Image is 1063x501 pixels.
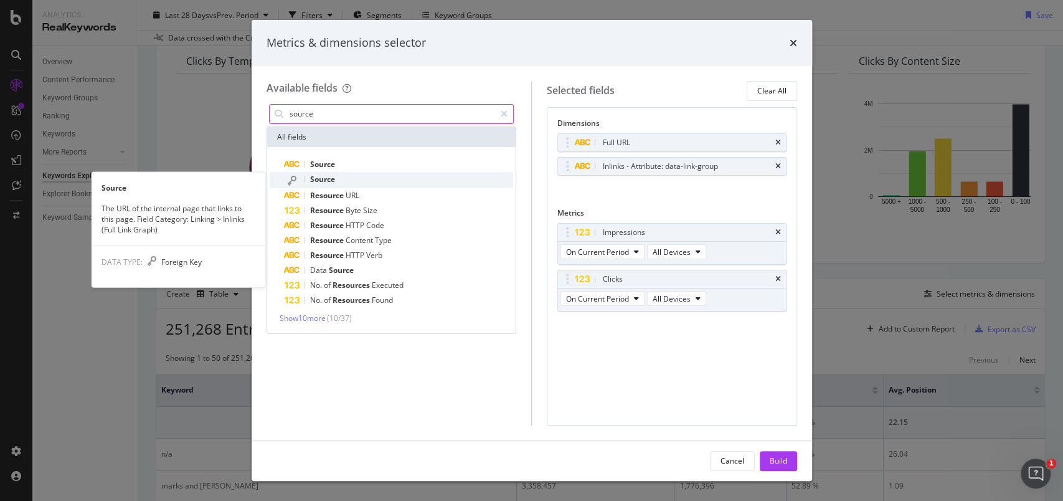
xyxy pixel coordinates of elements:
[310,235,346,246] span: Resource
[566,247,629,257] span: On Current Period
[372,280,404,290] span: Executed
[366,250,382,260] span: Verb
[557,223,787,265] div: ImpressionstimesOn Current PeriodAll Devices
[775,163,781,170] div: times
[603,273,623,285] div: Clicks
[327,313,352,323] span: ( 10 / 37 )
[310,250,346,260] span: Resource
[324,295,333,305] span: of
[372,295,393,305] span: Found
[566,293,629,304] span: On Current Period
[770,456,787,466] div: Build
[603,226,645,239] div: Impressions
[1046,459,1056,469] span: 1
[366,220,384,231] span: Code
[1021,459,1051,489] iframe: Intercom live chat
[280,313,326,323] span: Show 10 more
[557,133,787,152] div: Full URLtimes
[603,136,630,149] div: Full URL
[310,265,329,275] span: Data
[346,220,366,231] span: HTTP
[346,205,363,216] span: Byte
[329,265,354,275] span: Source
[653,247,691,257] span: All Devices
[252,20,812,481] div: modal
[310,205,346,216] span: Resource
[92,203,265,235] div: The URL of the internal page that links to this page. Field Category: Linking > Inlinks (Full Lin...
[720,456,744,466] div: Cancel
[647,244,706,259] button: All Devices
[557,118,787,133] div: Dimensions
[310,174,335,184] span: Source
[557,270,787,312] div: ClickstimesOn Current PeriodAll Devices
[557,208,787,223] div: Metrics
[757,85,787,96] div: Clear All
[267,127,516,147] div: All fields
[324,280,333,290] span: of
[557,157,787,176] div: Inlinks - Attribute: data-link-grouptimes
[333,280,372,290] span: Resources
[775,229,781,236] div: times
[653,293,691,304] span: All Devices
[547,83,615,98] div: Selected fields
[710,451,755,471] button: Cancel
[560,291,645,306] button: On Current Period
[647,291,706,306] button: All Devices
[267,35,426,51] div: Metrics & dimensions selector
[92,183,265,193] div: Source
[310,295,324,305] span: No.
[310,190,346,201] span: Resource
[310,280,324,290] span: No.
[310,220,346,231] span: Resource
[760,451,797,471] button: Build
[310,159,335,169] span: Source
[790,35,797,51] div: times
[363,205,377,216] span: Size
[267,81,338,95] div: Available fields
[775,275,781,283] div: times
[288,105,496,123] input: Search by field name
[346,190,359,201] span: URL
[375,235,392,246] span: Type
[560,244,645,259] button: On Current Period
[346,235,375,246] span: Content
[603,160,718,173] div: Inlinks - Attribute: data-link-group
[333,295,372,305] span: Resources
[346,250,366,260] span: HTTP
[747,81,797,101] button: Clear All
[775,139,781,146] div: times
